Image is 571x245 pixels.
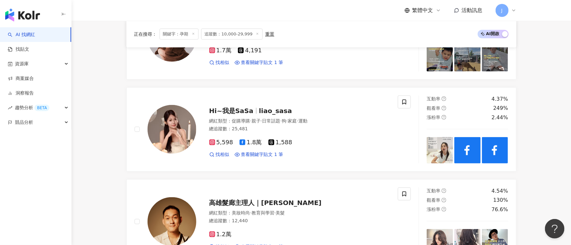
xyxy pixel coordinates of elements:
span: · [280,118,281,123]
span: 1.2萬 [209,231,232,238]
span: · [250,118,252,123]
span: · [297,118,298,123]
span: 5,598 [209,139,233,146]
span: 查看關鍵字貼文 1 筆 [241,151,283,158]
img: KOL Avatar [148,105,196,154]
a: 查看關鍵字貼文 1 筆 [235,151,283,158]
span: liao_sasa [259,107,292,115]
span: 1,588 [268,139,292,146]
a: searchAI 找網紅 [8,32,35,38]
span: question-circle [442,115,446,120]
span: 促購導購 [232,118,250,123]
span: 正在搜尋 ： [134,32,157,37]
div: 網紅類型 ： [209,210,390,216]
div: 4.37% [492,96,508,103]
img: post-image [454,45,481,71]
div: BETA [34,105,49,111]
span: 活動訊息 [462,7,483,13]
span: 查看關鍵字貼文 1 筆 [241,59,283,66]
span: 觀看率 [427,198,440,203]
span: J [501,7,502,14]
div: 249% [493,105,508,112]
a: 洞察報告 [8,90,34,97]
span: 互動率 [427,188,440,193]
div: 2.44% [492,114,508,121]
a: 找相似 [209,151,229,158]
div: 總追蹤數 ： 12,440 [209,218,390,224]
span: 日常話題 [262,118,280,123]
span: question-circle [442,188,446,193]
span: 競品分析 [15,115,33,130]
span: 運動 [298,118,307,123]
span: 趨勢分析 [15,100,49,115]
span: question-circle [442,106,446,110]
span: 找相似 [216,59,229,66]
div: 總追蹤數 ： 25,481 [209,126,390,132]
span: 互動率 [427,96,440,101]
a: 商案媒合 [8,75,34,82]
span: 1.8萬 [240,139,262,146]
span: 美妝時尚 [232,210,250,215]
span: 教育與學習 [252,210,274,215]
div: 76.6% [492,206,508,213]
span: 繁體中文 [412,7,433,14]
span: question-circle [442,198,446,202]
span: rise [8,106,12,110]
img: post-image [454,137,481,163]
span: 追蹤數：10,000-29,999 [201,29,263,40]
img: post-image [427,45,453,71]
img: post-image [427,137,453,163]
span: 漲粉率 [427,207,440,212]
span: · [286,118,288,123]
div: 130% [493,197,508,204]
iframe: Help Scout Beacon - Open [545,219,565,239]
span: · [250,210,252,215]
span: 家庭 [288,118,297,123]
span: 1.7萬 [209,47,232,54]
img: post-image [482,137,508,163]
div: 重置 [265,32,274,37]
span: · [274,210,276,215]
span: 狗 [282,118,286,123]
div: 網紅類型 ： [209,118,390,124]
div: 4.54% [492,187,508,195]
span: Hi~我是SaSa [209,107,253,115]
span: 親子 [252,118,261,123]
span: 高雄髮廊主理人｜[PERSON_NAME] [209,199,322,207]
span: question-circle [442,207,446,212]
span: 找相似 [216,151,229,158]
img: logo [5,8,40,21]
span: question-circle [442,97,446,101]
a: 找相似 [209,59,229,66]
span: 資源庫 [15,57,29,71]
span: · [261,118,262,123]
img: post-image [482,45,508,71]
a: 查看關鍵字貼文 1 筆 [235,59,283,66]
a: 找貼文 [8,46,29,53]
span: 4,191 [238,47,262,54]
span: 美髮 [276,210,285,215]
span: 漲粉率 [427,115,440,120]
a: KOL AvatarHi~我是SaSaliao_sasa網紅類型：促購導購·親子·日常話題·狗·家庭·運動總追蹤數：25,4815,5981.8萬1,588找相似查看關鍵字貼文 1 筆互動率qu... [126,87,516,172]
span: 觀看率 [427,106,440,111]
span: 關鍵字：孕期 [160,29,199,40]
